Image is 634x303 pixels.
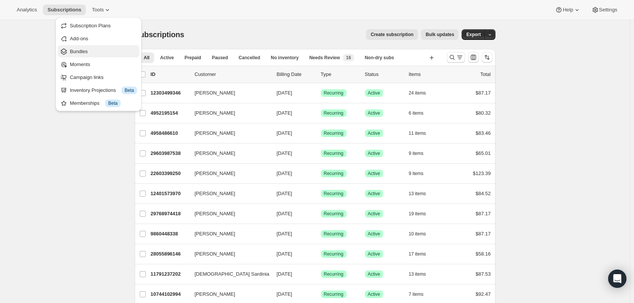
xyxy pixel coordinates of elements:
p: 4952195154 [151,109,189,117]
span: Recurring [324,231,344,237]
span: 16 [346,55,351,61]
p: 9860448338 [151,230,189,238]
span: All [144,55,150,61]
span: Active [368,170,380,177]
button: Memberships [58,97,139,109]
button: 7 items [409,289,432,300]
span: [DATE] [277,150,292,156]
span: 11 items [409,130,426,136]
span: Active [368,291,380,297]
span: 7 items [409,291,424,297]
p: 10744102994 [151,290,189,298]
button: [PERSON_NAME] [190,248,266,260]
p: Total [480,71,490,78]
button: Export [462,29,485,40]
p: 11791237202 [151,270,189,278]
button: Help [550,5,585,15]
div: 28055896146[PERSON_NAME][DATE]SuccessRecurringSuccessActive17 items$58.16 [151,249,491,259]
span: 10 items [409,231,426,237]
span: [PERSON_NAME] [195,150,235,157]
span: Active [368,271,380,277]
span: 6 items [409,110,424,116]
span: [PERSON_NAME] [195,109,235,117]
p: 22603399250 [151,170,189,177]
span: [DATE] [277,191,292,196]
div: Memberships [70,99,137,107]
div: 11791237202[DEMOGRAPHIC_DATA] Sardinia[DATE]SuccessRecurringSuccessActive13 items$87.53 [151,269,491,279]
span: Bulk updates [426,32,454,38]
span: Subscriptions [47,7,81,13]
span: Active [368,191,380,197]
button: [DEMOGRAPHIC_DATA] Sardinia [190,268,266,280]
span: [PERSON_NAME] [195,170,235,177]
span: Recurring [324,110,344,116]
p: Customer [195,71,271,78]
span: $92.47 [476,291,491,297]
span: 13 items [409,271,426,277]
span: Active [368,130,380,136]
span: Help [563,7,573,13]
span: [PERSON_NAME] [195,250,235,258]
button: Customize table column order and visibility [468,52,479,63]
p: 12303499346 [151,89,189,97]
p: 29768974418 [151,210,189,218]
button: Create new view [426,52,438,63]
button: Subscriptions [43,5,86,15]
button: [PERSON_NAME] [190,147,266,159]
span: Beta [108,100,118,106]
span: $80.32 [476,110,491,116]
span: [DATE] [277,271,292,277]
div: Open Intercom Messenger [608,270,626,288]
span: Moments [70,62,90,67]
div: 22603399250[PERSON_NAME][DATE]SuccessRecurringSuccessActive9 items$123.39 [151,168,491,179]
div: 10744102994[PERSON_NAME][DATE]SuccessRecurringSuccessActive7 items$92.47 [151,289,491,300]
button: 24 items [409,88,434,98]
div: IDCustomerBilling DateTypeStatusItemsTotal [151,71,491,78]
span: $65.01 [476,150,491,156]
span: Active [160,55,174,61]
button: Analytics [12,5,41,15]
button: Campaign links [58,71,139,83]
button: 9 items [409,168,432,179]
span: 19 items [409,211,426,217]
span: [DATE] [277,90,292,96]
button: Add-ons [58,32,139,44]
span: Create subscription [371,32,413,38]
span: Recurring [324,130,344,136]
button: [PERSON_NAME] [190,107,266,119]
button: 6 items [409,108,432,118]
span: Cancelled [239,55,260,61]
button: Tools [87,5,116,15]
div: 29768974418[PERSON_NAME][DATE]SuccessRecurringSuccessActive19 items$87.17 [151,208,491,219]
span: [DATE] [277,291,292,297]
button: 10 items [409,229,434,239]
span: [PERSON_NAME] [195,230,235,238]
button: 13 items [409,269,434,279]
span: No inventory [271,55,298,61]
p: 4958486610 [151,129,189,137]
div: Inventory Projections [70,87,137,94]
button: 13 items [409,188,434,199]
span: Tools [92,7,104,13]
span: $84.52 [476,191,491,196]
button: [PERSON_NAME] [190,188,266,200]
span: Needs Review [309,55,340,61]
button: Create subscription [366,29,418,40]
span: [DATE] [277,251,292,257]
p: 28055896146 [151,250,189,258]
button: Settings [587,5,622,15]
span: Recurring [324,170,344,177]
span: 9 items [409,150,424,156]
span: Add-ons [70,36,88,41]
span: [PERSON_NAME] [195,290,235,298]
button: 19 items [409,208,434,219]
span: [PERSON_NAME] [195,210,235,218]
span: Prepaid [185,55,201,61]
p: 29603987538 [151,150,189,157]
span: Campaign links [70,74,104,80]
button: [PERSON_NAME] [190,288,266,300]
span: Active [368,231,380,237]
button: Bulk updates [421,29,459,40]
button: Bundles [58,45,139,57]
span: Recurring [324,191,344,197]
